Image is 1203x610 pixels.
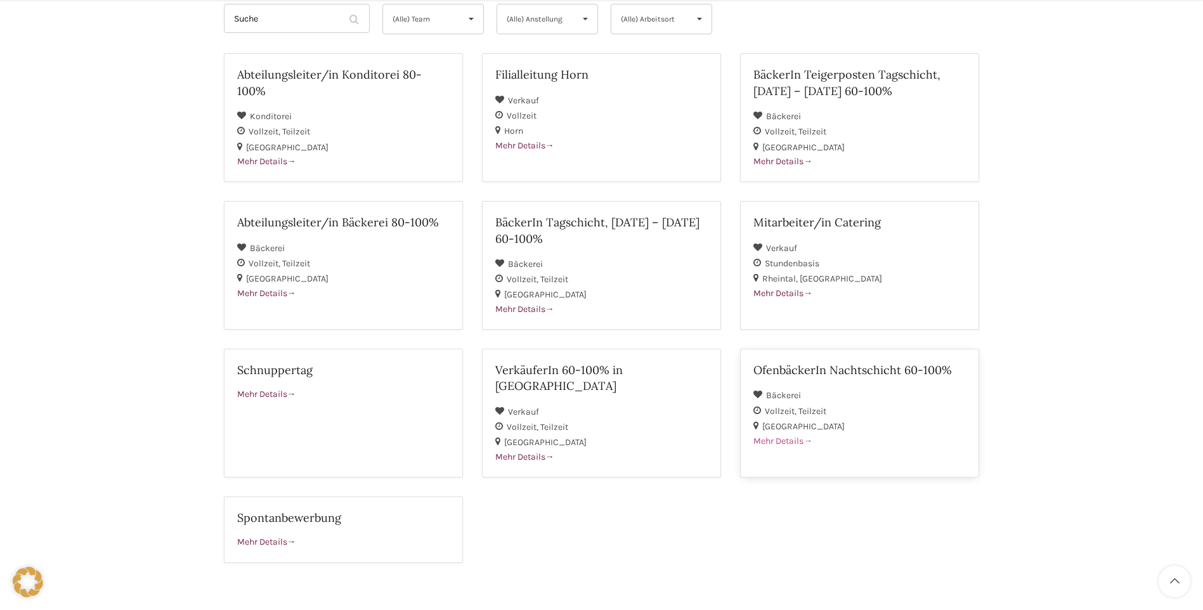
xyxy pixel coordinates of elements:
[753,436,812,446] span: Mehr Details
[798,126,826,137] span: Teilzeit
[765,406,798,417] span: Vollzeit
[540,422,568,432] span: Teilzeit
[246,142,328,153] span: [GEOGRAPHIC_DATA]
[504,126,523,136] span: Horn
[250,111,292,122] span: Konditorei
[224,201,463,330] a: Abteilungsleiter/in Bäckerei 80-100% Bäckerei Vollzeit Teilzeit [GEOGRAPHIC_DATA] Mehr Details
[740,53,979,182] a: BäckerIn Teigerposten Tagschicht, [DATE] – [DATE] 60-100% Bäckerei Vollzeit Teilzeit [GEOGRAPHIC_...
[495,214,708,246] h2: BäckerIn Tagschicht, [DATE] – [DATE] 60-100%
[507,274,540,285] span: Vollzeit
[250,243,285,254] span: Bäckerei
[753,362,966,378] h2: OfenbäckerIn Nachtschicht 60-100%
[753,214,966,230] h2: Mitarbeiter/in Catering
[237,156,296,167] span: Mehr Details
[393,4,453,34] span: (Alle) Team
[237,510,450,526] h2: Spontanbewerbung
[753,288,812,299] span: Mehr Details
[1159,566,1190,597] a: Scroll to top button
[573,4,597,34] span: ▾
[766,390,801,401] span: Bäckerei
[224,349,463,477] a: Schnuppertag Mehr Details
[621,4,681,34] span: (Alle) Arbeitsort
[237,67,450,98] h2: Abteilungsleiter/in Konditorei 80-100%
[282,258,310,269] span: Teilzeit
[459,4,483,34] span: ▾
[507,110,536,121] span: Vollzeit
[687,4,712,34] span: ▾
[249,258,282,269] span: Vollzeit
[495,451,554,462] span: Mehr Details
[482,201,721,330] a: BäckerIn Tagschicht, [DATE] – [DATE] 60-100% Bäckerei Vollzeit Teilzeit [GEOGRAPHIC_DATA] Mehr De...
[249,126,282,137] span: Vollzeit
[508,406,539,417] span: Verkauf
[753,156,812,167] span: Mehr Details
[766,243,797,254] span: Verkauf
[224,496,463,563] a: Spontanbewerbung Mehr Details
[504,437,587,448] span: [GEOGRAPHIC_DATA]
[237,389,296,399] span: Mehr Details
[507,422,540,432] span: Vollzeit
[508,259,543,269] span: Bäckerei
[224,53,463,182] a: Abteilungsleiter/in Konditorei 80-100% Konditorei Vollzeit Teilzeit [GEOGRAPHIC_DATA] Mehr Details
[224,4,370,33] input: Suche
[237,362,450,378] h2: Schnuppertag
[766,111,801,122] span: Bäckerei
[282,126,310,137] span: Teilzeit
[237,214,450,230] h2: Abteilungsleiter/in Bäckerei 80-100%
[762,421,845,432] span: [GEOGRAPHIC_DATA]
[762,273,800,284] span: Rheintal
[504,289,587,300] span: [GEOGRAPHIC_DATA]
[740,349,979,477] a: OfenbäckerIn Nachtschicht 60-100% Bäckerei Vollzeit Teilzeit [GEOGRAPHIC_DATA] Mehr Details
[482,349,721,477] a: VerkäuferIn 60-100% in [GEOGRAPHIC_DATA] Verkauf Vollzeit Teilzeit [GEOGRAPHIC_DATA] Mehr Details
[740,201,979,330] a: Mitarbeiter/in Catering Verkauf Stundenbasis Rheintal [GEOGRAPHIC_DATA] Mehr Details
[540,274,568,285] span: Teilzeit
[507,4,567,34] span: (Alle) Anstellung
[495,140,554,151] span: Mehr Details
[762,142,845,153] span: [GEOGRAPHIC_DATA]
[798,406,826,417] span: Teilzeit
[237,536,296,547] span: Mehr Details
[246,273,328,284] span: [GEOGRAPHIC_DATA]
[237,288,296,299] span: Mehr Details
[508,95,539,106] span: Verkauf
[765,258,819,269] span: Stundenbasis
[765,126,798,137] span: Vollzeit
[482,53,721,182] a: Filialleitung Horn Verkauf Vollzeit Horn Mehr Details
[495,304,554,315] span: Mehr Details
[800,273,882,284] span: [GEOGRAPHIC_DATA]
[753,67,966,98] h2: BäckerIn Teigerposten Tagschicht, [DATE] – [DATE] 60-100%
[495,362,708,394] h2: VerkäuferIn 60-100% in [GEOGRAPHIC_DATA]
[495,67,708,82] h2: Filialleitung Horn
